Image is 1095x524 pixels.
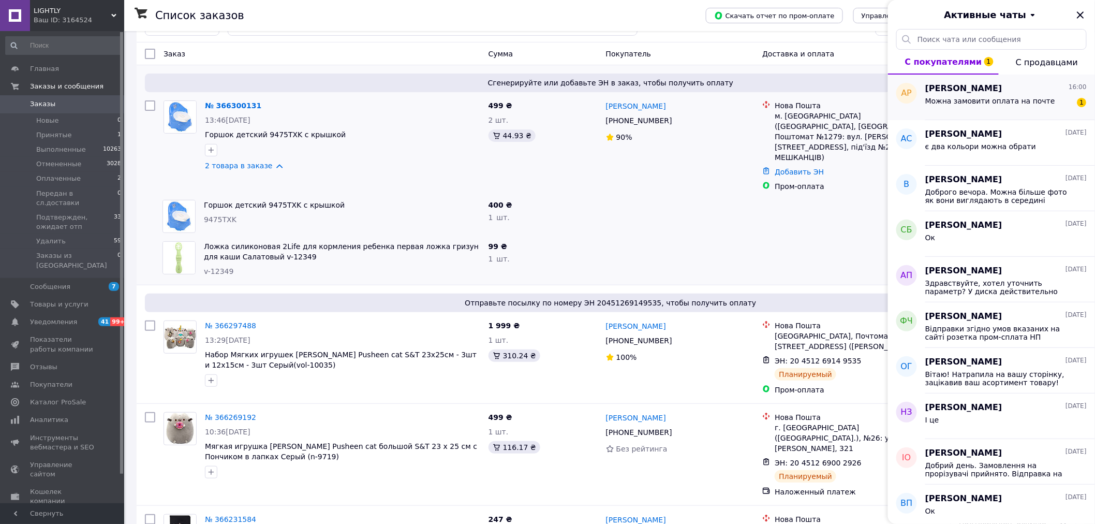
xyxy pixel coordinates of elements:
[901,406,912,418] span: НЗ
[30,415,68,425] span: Аналитика
[30,460,96,479] span: Управление сайтом
[30,398,86,407] span: Каталог ProSale
[775,321,942,331] div: Нова Пошта
[901,88,912,99] span: АР
[925,174,1002,186] span: [PERSON_NAME]
[1066,493,1087,502] span: [DATE]
[117,174,121,183] span: 2
[30,380,72,389] span: Покупатели
[925,447,1002,459] span: [PERSON_NAME]
[888,50,999,75] button: С покупателями1
[205,351,477,369] a: Набор Мягких игрушек [PERSON_NAME] Pusheen cat S&T 23х25см - 3шт и 12х15см - 3шт Серый(vol-10035)
[205,322,256,330] a: № 366297488
[98,317,110,326] span: 41
[30,64,59,74] span: Главная
[775,100,942,111] div: Нова Пошта
[30,335,96,354] span: Показатели работы компании
[775,470,836,483] div: Планируемый
[917,8,1066,22] button: Активные чаты
[925,234,935,242] span: Ок
[775,168,824,176] a: Добавить ЭН
[30,99,55,109] span: Заказы
[166,413,194,445] img: Фото товару
[36,130,72,140] span: Принятые
[853,8,951,23] button: Управление статусами
[204,215,236,224] span: 9475TXK
[30,433,96,452] span: Инструменты вебмастера и SEO
[117,130,121,140] span: 1
[489,441,540,454] div: 116.17 ₴
[775,385,942,395] div: Пром-оплата
[616,133,632,141] span: 90%
[103,145,121,154] span: 10263
[205,442,477,461] a: Мягкая игрушка [PERSON_NAME] Pusheen cat большой S&T 23 х 25 см с Пончиком в лапках Серый (n-9719)
[888,348,1095,394] button: ОГ[PERSON_NAME][DATE]Вітаю! Натрапила на вашу сторінку, зацікавив ваш асортимент товару! Мене зва...
[904,179,910,191] span: В
[1069,83,1087,92] span: 16:00
[489,101,512,110] span: 499 ₴
[1066,447,1087,456] span: [DATE]
[489,336,509,344] span: 1 шт.
[775,181,942,192] div: Пром-оплата
[164,101,196,133] img: Фото товару
[888,394,1095,439] button: НЗ[PERSON_NAME][DATE]І це
[489,413,512,421] span: 499 ₴
[30,487,96,506] span: Кошелек компании
[1066,220,1087,228] span: [DATE]
[925,265,1002,277] span: [PERSON_NAME]
[604,425,674,440] div: [PHONE_NUMBER]
[155,9,244,22] h1: Список заказов
[775,357,862,365] span: ЭН: 20 4512 6914 9535
[149,78,1072,88] span: Сгенерируйте или добавьте ЭН в заказ, чтобы получить оплату
[984,57,994,66] span: 1
[205,515,256,523] a: № 366231584
[36,174,81,183] span: Оплаченные
[489,129,536,142] div: 44.93 ₴
[34,6,111,16] span: LIGHTLY
[117,116,121,125] span: 0
[489,515,512,523] span: 247 ₴
[888,75,1095,120] button: АР[PERSON_NAME]16:00Можна замовити оплата на почте1
[489,428,509,436] span: 1 шт.
[164,100,197,134] a: Фото товару
[205,336,250,344] span: 13:29[DATE]
[775,412,942,423] div: Нова Пошта
[925,402,1002,414] span: [PERSON_NAME]
[164,325,196,349] img: Фото товару
[999,50,1095,75] button: С продавцами
[1066,356,1087,365] span: [DATE]
[902,452,911,464] span: ІО
[925,142,1036,151] span: є два кольори можна обрати
[489,201,512,209] span: 400 ₴
[1016,57,1078,67] span: С продавцами
[489,242,507,251] span: 99 ₴
[110,317,127,326] span: 99+
[114,213,121,231] span: 33
[204,267,234,275] span: v-12349
[489,213,510,222] span: 1 шт.
[1066,402,1087,411] span: [DATE]
[36,116,59,125] span: Новые
[900,498,912,510] span: ВП
[888,120,1095,166] button: АС[PERSON_NAME][DATE]є два кольори можна обрати
[30,317,77,327] span: Уведомления
[862,12,943,20] span: Управление статусами
[117,189,121,208] span: 0
[901,224,912,236] span: СБ
[925,220,1002,231] span: [PERSON_NAME]
[205,130,346,139] a: Горшок детский 9475TXK с крышкой
[30,282,70,292] span: Сообщения
[164,50,185,58] span: Заказ
[205,101,261,110] a: № 366300131
[36,237,66,246] span: Удалить
[30,362,57,372] span: Отзывы
[888,166,1095,211] button: В[PERSON_NAME][DATE]Доброго вечора. Можна більше фото як вони виглядають в середині
[925,311,1002,323] span: [PERSON_NAME]
[925,325,1072,341] span: Відправки згідно умов вказаних на сайті розетка пром-сплата НП передоплата 150 грн укр - повна сп...
[925,370,1072,387] span: Вітаю! Натрапила на вашу сторінку, зацікавив ваш асортимент товару! Мене звати [PERSON_NAME], я п...
[205,162,273,170] a: 2 товара в заказе
[616,353,637,361] span: 100%
[1066,265,1087,274] span: [DATE]
[1066,311,1087,319] span: [DATE]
